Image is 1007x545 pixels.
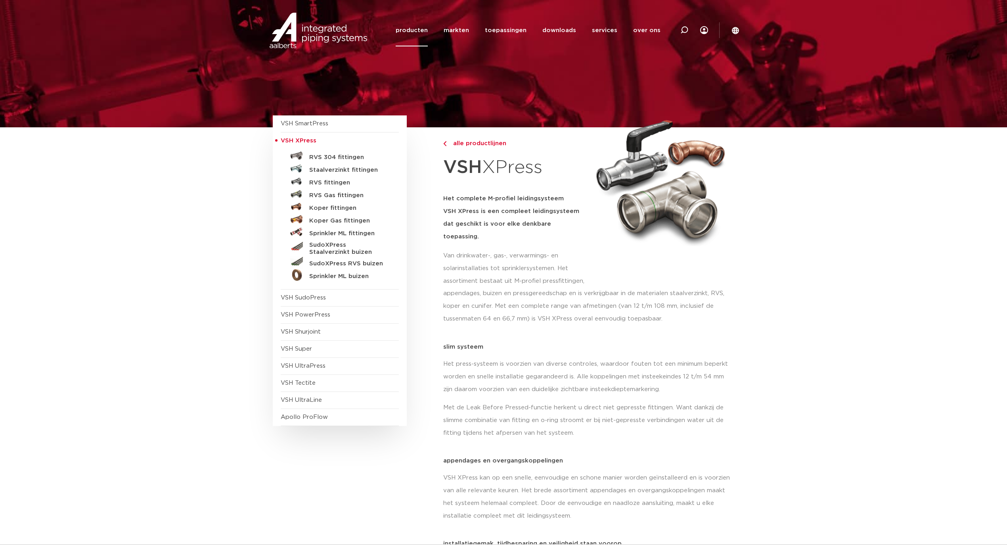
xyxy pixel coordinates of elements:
h5: Koper fittingen [309,205,388,212]
a: toepassingen [485,14,526,46]
a: VSH UltraLine [281,397,322,403]
a: VSH SmartPress [281,121,328,127]
a: Koper Gas fittingen [281,213,399,226]
strong: VSH [443,158,482,177]
p: VSH XPress kan op een snelle, eenvoudige en schone manier worden geïnstalleerd en is voorzien van... [443,472,735,522]
h5: Sprinkler ML buizen [309,273,388,280]
h5: SudoXPress RVS buizen [309,260,388,267]
a: Koper fittingen [281,200,399,213]
a: downloads [542,14,576,46]
a: RVS fittingen [281,175,399,188]
h5: RVS Gas fittingen [309,192,388,199]
span: alle productlijnen [448,140,506,146]
p: Met de Leak Before Pressed-functie herkent u direct niet gepresste fittingen. Want dankzij de sli... [443,401,735,439]
a: VSH UltraPress [281,363,325,369]
p: Van drinkwater-, gas-, verwarmings- en solarinstallaties tot sprinklersystemen. Het assortiment b... [443,249,587,288]
a: services [592,14,617,46]
a: VSH PowerPress [281,312,330,318]
a: alle productlijnen [443,139,587,148]
p: appendages, buizen en pressgereedschap en is verkrijgbaar in de materialen staalverzinkt, RVS, ko... [443,287,735,325]
a: over ons [633,14,660,46]
a: RVS 304 fittingen [281,150,399,162]
p: appendages en overgangskoppelingen [443,458,735,464]
h1: XPress [443,152,587,183]
a: Apollo ProFlow [281,414,328,420]
a: VSH Tectite [281,380,316,386]
a: markten [444,14,469,46]
h5: RVS fittingen [309,179,388,186]
h5: Staalverzinkt fittingen [309,167,388,174]
h5: Koper Gas fittingen [309,217,388,225]
a: SudoXPress Staalverzinkt buizen [281,238,399,256]
a: Sprinkler ML fittingen [281,226,399,238]
a: VSH Shurjoint [281,329,321,335]
a: RVS Gas fittingen [281,188,399,200]
a: SudoXPress RVS buizen [281,256,399,269]
p: slim systeem [443,344,735,350]
h5: SudoXPress Staalverzinkt buizen [309,242,388,256]
h5: Het complete M-profiel leidingsysteem VSH XPress is een compleet leidingsysteem dat geschikt is v... [443,192,587,243]
a: VSH SudoPress [281,295,326,301]
a: VSH Super [281,346,312,352]
img: chevron-right.svg [443,141,446,146]
a: producten [396,14,428,46]
h5: RVS 304 fittingen [309,154,388,161]
span: VSH XPress [281,138,316,144]
a: Staalverzinkt fittingen [281,162,399,175]
a: Sprinkler ML buizen [281,269,399,281]
h5: Sprinkler ML fittingen [309,230,388,237]
p: Het press-systeem is voorzien van diverse controles, waardoor fouten tot een minimum beperkt word... [443,358,735,396]
nav: Menu [396,14,660,46]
